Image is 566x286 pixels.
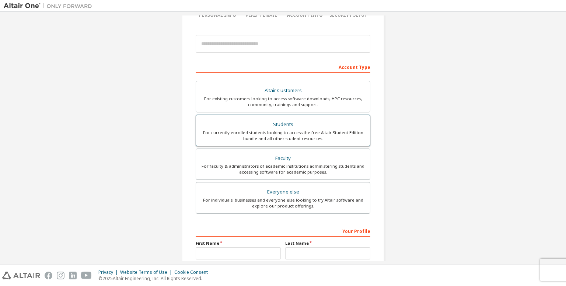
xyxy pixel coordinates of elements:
[120,269,174,275] div: Website Terms of Use
[200,163,366,175] div: For faculty & administrators of academic institutions administering students and accessing softwa...
[285,240,370,246] label: Last Name
[200,96,366,108] div: For existing customers looking to access software downloads, HPC resources, community, trainings ...
[200,197,366,209] div: For individuals, businesses and everyone else looking to try Altair software and explore our prod...
[200,130,366,142] div: For currently enrolled students looking to access the free Altair Student Edition bundle and all ...
[196,225,370,237] div: Your Profile
[200,119,366,130] div: Students
[98,269,120,275] div: Privacy
[200,86,366,96] div: Altair Customers
[69,272,77,279] img: linkedin.svg
[98,275,212,282] p: © 2025 Altair Engineering, Inc. All Rights Reserved.
[45,272,52,279] img: facebook.svg
[200,153,366,164] div: Faculty
[196,61,370,73] div: Account Type
[196,240,281,246] label: First Name
[200,187,366,197] div: Everyone else
[81,272,92,279] img: youtube.svg
[174,269,212,275] div: Cookie Consent
[2,272,40,279] img: altair_logo.svg
[57,272,64,279] img: instagram.svg
[4,2,96,10] img: Altair One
